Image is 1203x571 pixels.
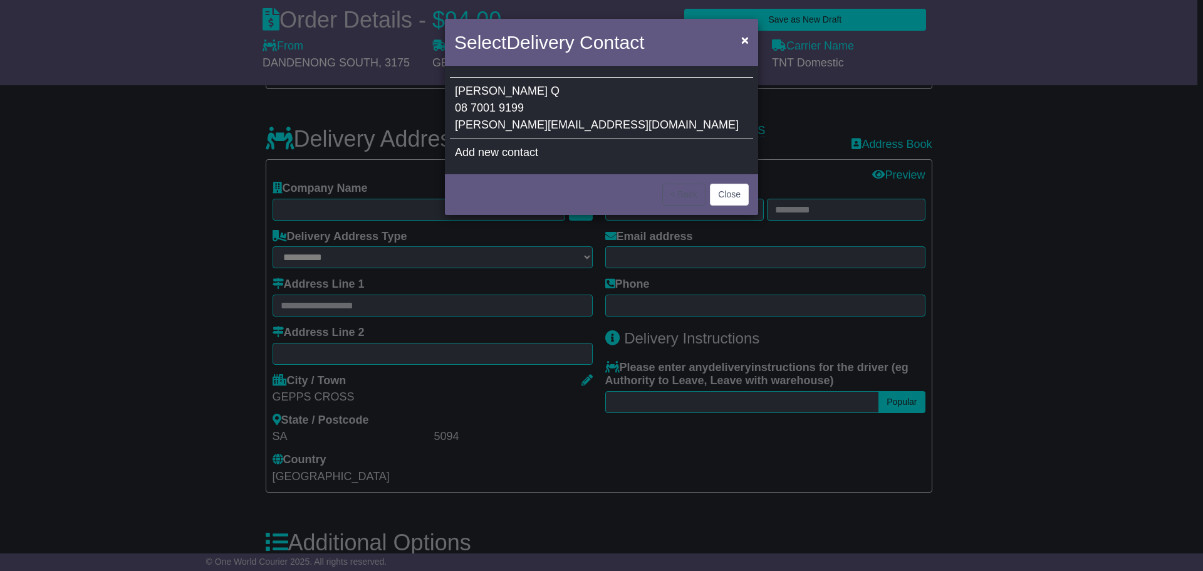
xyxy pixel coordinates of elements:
[455,146,538,159] span: Add new contact
[506,32,574,53] span: Delivery
[580,32,644,53] span: Contact
[455,85,548,97] span: [PERSON_NAME]
[662,184,706,206] button: < Back
[455,118,739,131] span: [PERSON_NAME][EMAIL_ADDRESS][DOMAIN_NAME]
[455,102,524,114] span: 08 7001 9199
[741,33,749,47] span: ×
[551,85,560,97] span: Q
[735,27,755,53] button: Close
[710,184,749,206] button: Close
[454,28,644,56] h4: Select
